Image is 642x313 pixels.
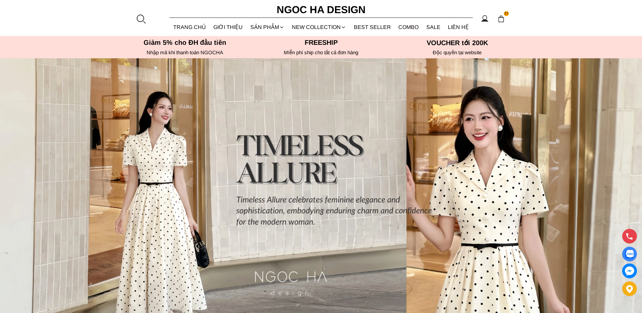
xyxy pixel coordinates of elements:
[288,18,350,36] a: NEW COLLECTION
[210,18,247,36] a: GIỚI THIỆU
[391,39,523,47] h5: VOUCHER tới 200K
[391,50,523,56] h6: Độc quyền tại website
[622,247,637,261] a: Display image
[147,50,223,55] font: Nhập mã khi thanh toán NGOCHA
[444,18,473,36] a: LIÊN HỆ
[625,250,634,258] img: Display image
[395,18,423,36] a: Combo
[247,18,288,36] div: SẢN PHẨM
[305,39,338,46] font: Freeship
[423,18,445,36] a: SALE
[350,18,395,36] a: BEST SELLER
[504,11,509,17] span: 21
[255,50,387,56] h6: MIễn phí ship cho tất cả đơn hàng
[144,39,226,46] font: Giảm 5% cho ĐH đầu tiên
[170,18,210,36] a: TRANG CHỦ
[497,15,505,23] img: img-CART-ICON-ksit0nf1
[271,2,372,18] a: Ngoc Ha Design
[622,263,637,278] a: messenger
